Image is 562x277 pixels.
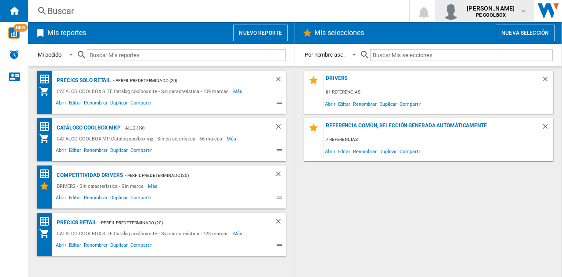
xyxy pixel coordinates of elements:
[54,133,227,144] div: CATALOG COOLBOX MP:Catalog coolbox mp - Sin característica - 66 marcas
[227,133,238,144] span: Más
[496,25,555,41] button: Nueva selección
[352,145,378,157] span: Renombrar
[370,49,553,61] input: Buscar Mis selecciones
[442,2,460,20] img: profile.jpg
[39,133,54,144] div: Mi colección
[109,194,129,204] span: Duplicar
[46,25,88,41] h2: Mis reportes
[39,74,54,85] div: Matriz de precios
[398,145,422,157] span: Compartir
[378,98,398,110] span: Duplicar
[83,241,109,252] span: Renombrar
[87,49,286,61] input: Buscar Mis reportes
[324,98,337,110] span: Abrir
[274,170,286,181] div: Borrar
[54,86,233,97] div: CATALOG COOLBOX SITE:Catalog coolbox site - Sin característica - 109 marcas
[337,145,352,157] span: Editar
[129,146,153,157] span: Compartir
[324,75,541,87] div: DRIVERS
[39,121,54,132] div: Matriz de precios
[129,99,153,109] span: Compartir
[476,12,506,18] b: PE COOLBOX
[68,241,83,252] span: Editar
[68,99,83,109] span: Editar
[305,51,345,58] div: Por nombre asc.
[54,75,111,86] div: PRECIOS SOLO RETAIL
[54,228,233,239] div: CATALOG COOLBOX SITE:Catalog coolbox site - Sin característica - 123 marcas
[274,217,286,228] div: Borrar
[313,25,366,41] h2: Mis selecciones
[324,145,337,157] span: Abrir
[54,146,68,157] span: Abrir
[54,122,121,133] div: Catálogo Coolbox MKP
[54,194,68,204] span: Abrir
[324,134,553,145] div: 7 referencias
[97,217,257,228] div: - Perfil predeterminado (20)
[398,98,422,110] span: Compartir
[47,5,386,17] div: Buscar
[541,122,553,134] div: Borrar
[148,181,159,191] span: Más
[54,217,97,228] div: PRECIOS RETAIL
[68,146,83,157] span: Editar
[111,75,257,86] div: - Perfil predeterminado (20)
[54,241,68,252] span: Abrir
[39,216,54,227] div: Matriz de precios
[54,170,123,181] div: COMPETITIVIDAD DRIVERS
[129,194,153,204] span: Compartir
[83,99,109,109] span: Renombrar
[337,98,352,110] span: Editar
[68,194,83,204] span: Editar
[274,122,286,133] div: Borrar
[38,51,61,58] div: Mi pedido
[83,146,109,157] span: Renombrar
[378,145,398,157] span: Duplicar
[123,170,257,181] div: - Perfil predeterminado (20)
[109,241,129,252] span: Duplicar
[324,87,553,98] div: 81 referencias
[39,86,54,97] div: Mi colección
[541,75,553,87] div: Borrar
[83,194,109,204] span: Renombrar
[324,122,541,134] div: Referencia común, selección generada automáticamente
[109,99,129,109] span: Duplicar
[39,228,54,239] div: Mi colección
[39,181,54,191] div: Mis Selecciones
[274,75,286,86] div: Borrar
[9,49,19,60] img: alerts-logo.svg
[39,169,54,180] div: Matriz de precios
[233,86,244,97] span: Más
[121,122,257,133] div: - ALL 2 (19)
[14,24,28,32] span: NEW
[352,98,378,110] span: Renombrar
[233,25,288,41] button: Nuevo reporte
[109,146,129,157] span: Duplicar
[233,228,244,239] span: Más
[8,27,20,39] img: wise-card.svg
[54,99,68,109] span: Abrir
[467,4,515,13] span: [PERSON_NAME]
[129,241,153,252] span: Compartir
[54,181,148,191] div: DRIVERS - Sin característica - Sin marca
